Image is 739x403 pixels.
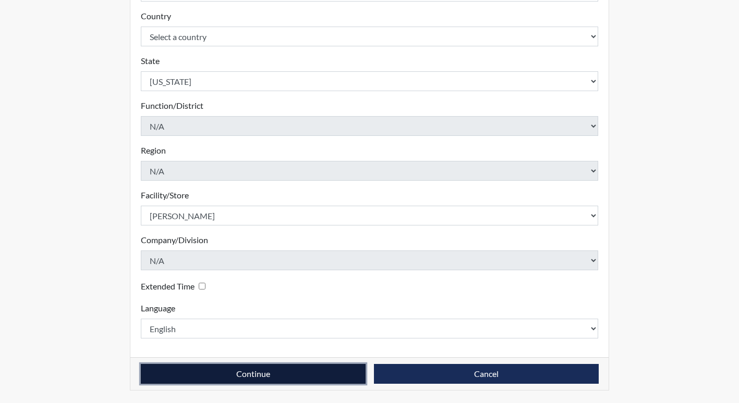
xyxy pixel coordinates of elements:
label: Extended Time [141,280,195,293]
div: Checking this box will provide the interviewee with an accomodation of extra time to answer each ... [141,279,210,294]
button: Continue [141,364,366,384]
label: Language [141,302,175,314]
label: Region [141,144,166,157]
button: Cancel [374,364,599,384]
label: State [141,55,160,67]
label: Company/Division [141,234,208,246]
label: Country [141,10,171,22]
label: Function/District [141,99,203,112]
label: Facility/Store [141,189,189,201]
